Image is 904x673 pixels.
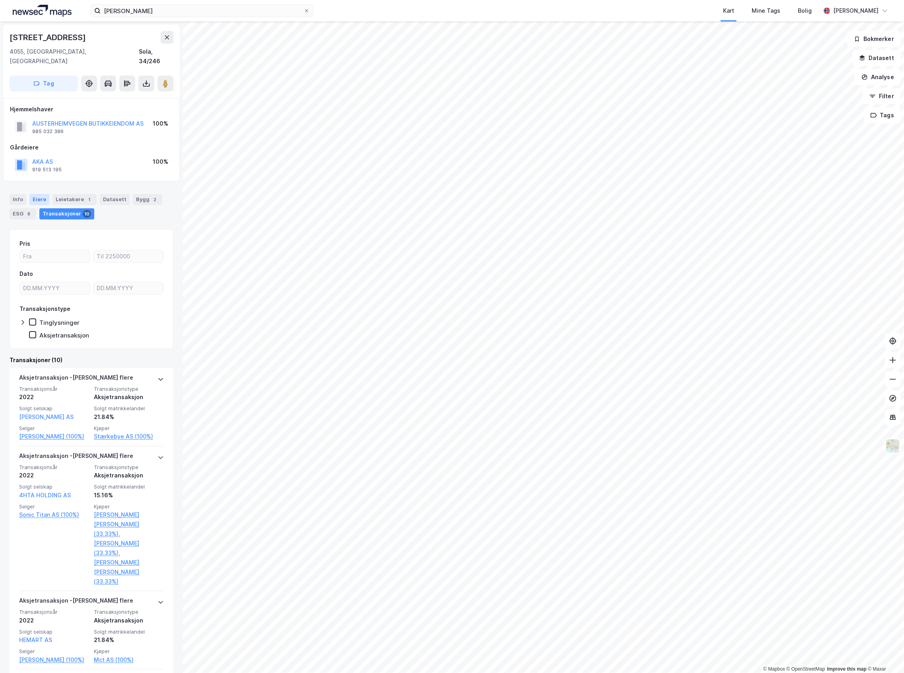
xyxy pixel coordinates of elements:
[133,194,162,205] div: Bygg
[10,31,87,44] div: [STREET_ADDRESS]
[39,319,80,326] div: Tinglysninger
[19,405,89,412] span: Solgt selskap
[83,210,91,218] div: 10
[19,628,89,635] span: Solgt selskap
[10,208,36,219] div: ESG
[52,194,97,205] div: Leietakere
[32,167,62,173] div: 919 513 195
[10,105,173,114] div: Hjemmelshaver
[94,628,164,635] span: Solgt matrikkelandel
[10,76,78,91] button: Tag
[19,616,89,625] div: 2022
[10,355,173,365] div: Transaksjoner (10)
[855,69,901,85] button: Analyse
[13,5,72,17] img: logo.a4113a55bc3d86da70a041830d287a7e.svg
[94,558,164,586] a: [PERSON_NAME] [PERSON_NAME] (33.33%)
[151,196,159,204] div: 2
[847,31,901,47] button: Bokmerker
[19,239,30,248] div: Pris
[94,503,164,510] span: Kjøper
[20,282,89,294] input: DD.MM.YYYY
[19,655,89,665] a: [PERSON_NAME] (100%)
[10,47,139,66] div: 4055, [GEOGRAPHIC_DATA], [GEOGRAPHIC_DATA]
[827,666,867,672] a: Improve this map
[86,196,93,204] div: 1
[19,609,89,615] span: Transaksjonsår
[39,332,89,339] div: Aksjetransaksjon
[94,616,164,625] div: Aksjetransaksjon
[885,438,900,454] img: Z
[863,88,901,104] button: Filter
[39,208,94,219] div: Transaksjoner
[19,269,33,279] div: Dato
[10,143,173,152] div: Gårdeiere
[101,5,303,17] input: Søk på adresse, matrikkel, gårdeiere, leietakere eller personer
[864,635,904,673] iframe: Chat Widget
[94,464,164,471] span: Transaksjonstype
[19,503,89,510] span: Selger
[19,386,89,392] span: Transaksjonsår
[763,666,785,672] a: Mapbox
[19,648,89,655] span: Selger
[20,250,89,262] input: Fra
[93,250,163,262] input: Til 2250000
[752,6,780,16] div: Mine Tags
[100,194,130,205] div: Datasett
[94,483,164,490] span: Solgt matrikkelandel
[19,373,133,386] div: Aksjetransaksjon - [PERSON_NAME] flere
[864,107,901,123] button: Tags
[94,432,164,441] a: Stærkebye AS (100%)
[787,666,825,672] a: OpenStreetMap
[833,6,879,16] div: [PERSON_NAME]
[19,471,89,480] div: 2022
[32,128,64,135] div: 985 032 386
[19,425,89,432] span: Selger
[19,464,89,471] span: Transaksjonsår
[94,405,164,412] span: Solgt matrikkelandel
[19,432,89,441] a: [PERSON_NAME] (100%)
[94,510,164,539] a: [PERSON_NAME] [PERSON_NAME] (33.33%),
[19,451,133,464] div: Aksjetransaksjon - [PERSON_NAME] flere
[153,119,168,128] div: 100%
[19,483,89,490] span: Solgt selskap
[94,635,164,645] div: 21.84%
[10,194,26,205] div: Info
[94,609,164,615] span: Transaksjonstype
[94,425,164,432] span: Kjøper
[798,6,812,16] div: Bolig
[723,6,734,16] div: Kart
[19,596,133,609] div: Aksjetransaksjon - [PERSON_NAME] flere
[25,210,33,218] div: 8
[19,636,52,643] a: HEMART AS
[94,471,164,480] div: Aksjetransaksjon
[139,47,173,66] div: Sola, 34/246
[94,386,164,392] span: Transaksjonstype
[864,635,904,673] div: Kontrollprogram for chat
[94,648,164,655] span: Kjøper
[153,157,168,167] div: 100%
[94,392,164,402] div: Aksjetransaksjon
[94,655,164,665] a: Mct AS (100%)
[94,412,164,422] div: 21.84%
[19,392,89,402] div: 2022
[94,491,164,500] div: 15.16%
[852,50,901,66] button: Datasett
[19,510,89,520] a: Sonic Titan AS (100%)
[19,304,70,314] div: Transaksjonstype
[93,282,163,294] input: DD.MM.YYYY
[29,194,49,205] div: Eiere
[19,492,71,498] a: 4HTA HOLDING AS
[94,539,164,558] a: [PERSON_NAME] (33.33%),
[19,413,74,420] a: [PERSON_NAME] AS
